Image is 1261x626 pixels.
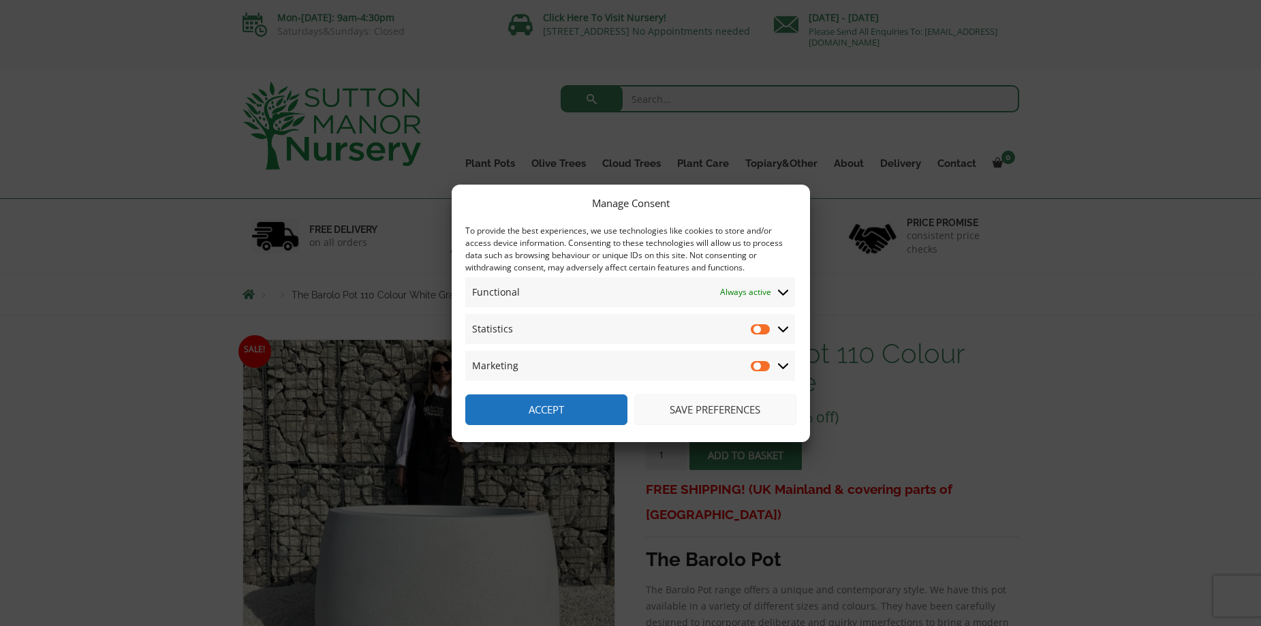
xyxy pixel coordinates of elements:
summary: Functional Always active [465,277,795,307]
span: Functional [472,284,520,300]
div: To provide the best experiences, we use technologies like cookies to store and/or access device i... [465,225,795,274]
summary: Statistics [465,314,795,344]
button: Save preferences [634,394,796,425]
div: Manage Consent [592,195,670,211]
span: Always active [720,284,771,300]
button: Accept [465,394,627,425]
span: Marketing [472,358,518,374]
summary: Marketing [465,351,795,381]
span: Statistics [472,321,513,337]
